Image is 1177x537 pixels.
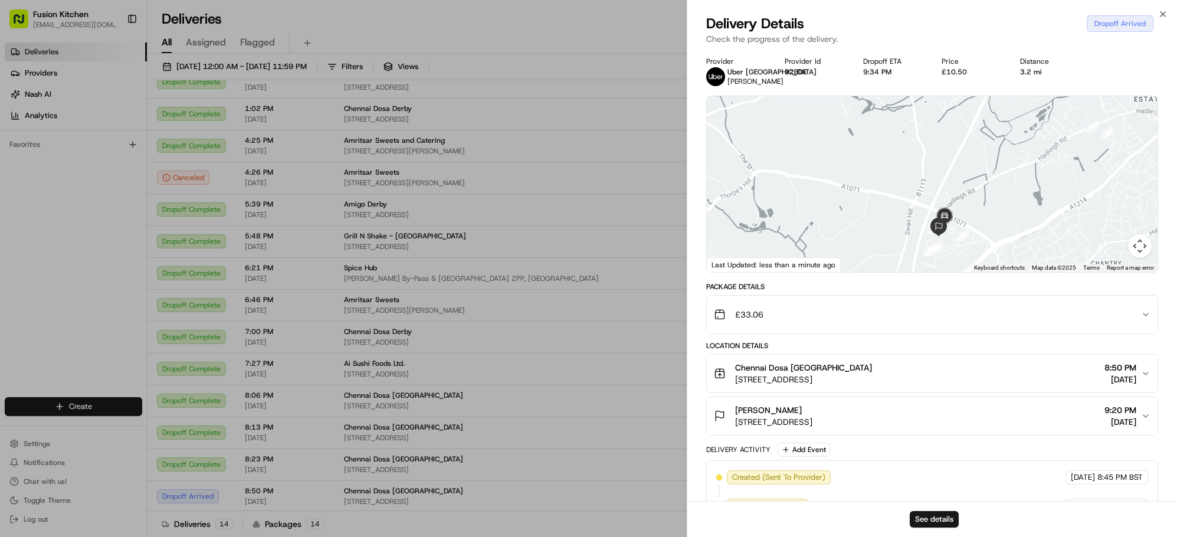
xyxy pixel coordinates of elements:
div: Last Updated: less than a minute ago [707,257,841,272]
span: [DATE] [1104,374,1136,385]
p: Check the progress of the delivery. [706,33,1158,45]
span: 8:45 PM BST [1097,500,1143,511]
div: 3.2 mi [1020,67,1080,77]
span: 9:20 PM [1104,404,1136,416]
span: Delivery Details [706,14,804,33]
div: £10.50 [942,67,1001,77]
div: 💻 [100,265,109,274]
img: Joana Marie Avellanoza [12,172,31,191]
div: 19 [925,243,938,256]
img: 1727276513143-84d647e1-66c0-4f92-a045-3c9f9f5dfd92 [25,113,46,134]
a: 📗Knowledge Base [7,259,95,280]
span: [PERSON_NAME] [37,215,96,224]
span: Uber [GEOGRAPHIC_DATA] [727,67,817,77]
button: Chennai Dosa [GEOGRAPHIC_DATA][STREET_ADDRESS]8:50 PM[DATE] [707,355,1158,392]
span: Pylon [117,293,143,302]
div: Delivery Activity [706,445,771,454]
div: Location Details [706,341,1158,351]
img: 1736555255976-a54dd68f-1ca7-489b-9aae-adbdc363a1c4 [12,113,33,134]
span: £33.06 [735,309,763,320]
img: uber-new-logo.jpeg [706,67,725,86]
button: Map camera controls [1128,234,1152,258]
span: [PERSON_NAME] [735,404,802,416]
a: Powered byPylon [83,292,143,302]
span: [STREET_ADDRESS] [735,374,872,385]
span: 8:45 PM BST [1097,472,1143,483]
div: 21 [956,228,969,241]
div: 18 [930,240,943,253]
div: Provider [706,57,766,66]
img: 1736555255976-a54dd68f-1ca7-489b-9aae-adbdc363a1c4 [24,215,33,225]
input: Clear [31,76,195,89]
div: We're available if you need us! [53,125,162,134]
div: 20 [923,243,936,256]
button: £33.06 [707,296,1158,333]
div: Past conversations [12,153,79,163]
div: 📗 [12,265,21,274]
span: [PERSON_NAME] [727,77,783,86]
p: Welcome 👋 [12,47,215,66]
div: 16 [1086,120,1099,133]
img: Nash [12,12,35,35]
div: 15 [1100,126,1113,139]
span: [STREET_ADDRESS] [735,416,812,428]
button: Start new chat [201,116,215,130]
div: Start new chat [53,113,194,125]
img: 1736555255976-a54dd68f-1ca7-489b-9aae-adbdc363a1c4 [24,184,33,193]
button: See details [910,511,959,528]
span: [DATE] [1071,472,1095,483]
a: 💻API Documentation [95,259,194,280]
img: Grace Nketiah [12,204,31,222]
span: API Documentation [112,264,189,276]
span: Knowledge Base [24,264,90,276]
a: Report a map error [1107,264,1154,271]
span: [PERSON_NAME] [PERSON_NAME] [37,183,156,192]
div: 9:34 PM [863,67,923,77]
a: Open this area in Google Maps (opens a new window) [710,257,749,272]
img: Google [710,257,749,272]
div: 14 [1153,107,1166,120]
span: • [98,215,102,224]
a: Terms (opens in new tab) [1083,264,1100,271]
span: [DATE] [1104,416,1136,428]
span: 1:26 PM [165,183,194,192]
div: Dropoff ETA [863,57,923,66]
span: [DATE] [1071,500,1095,511]
span: Map data ©2025 [1032,264,1076,271]
div: Package Details [706,282,1158,292]
span: [DATE] [104,215,129,224]
span: • [159,183,163,192]
span: 8:50 PM [1104,362,1136,374]
button: 92BDE [785,67,806,77]
button: [PERSON_NAME][STREET_ADDRESS]9:20 PM[DATE] [707,397,1158,435]
span: Not Assigned Driver [732,500,802,511]
button: Add Event [778,443,830,457]
div: Price [942,57,1001,66]
button: Keyboard shortcuts [974,264,1025,272]
span: Chennai Dosa [GEOGRAPHIC_DATA] [735,362,872,374]
div: Provider Id [785,57,844,66]
div: Distance [1020,57,1080,66]
span: Created (Sent To Provider) [732,472,825,483]
button: See all [183,151,215,165]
